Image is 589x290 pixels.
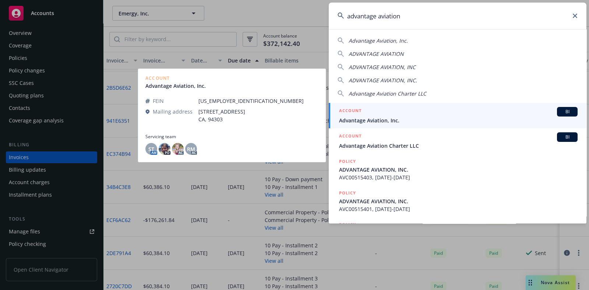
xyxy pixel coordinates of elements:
[339,221,356,228] h5: POLICY
[349,64,416,71] span: ADVANTAGE AVIATION, INC
[329,154,586,185] a: POLICYADVANTAGE AVIATION, INC.AVC00515403, [DATE]-[DATE]
[339,197,578,205] span: ADVANTAGE AVIATION, INC.
[349,77,417,84] span: ADVANTAGE AVIATION, INC.
[339,189,356,197] h5: POLICY
[329,3,586,29] input: Search...
[339,107,361,116] h5: ACCOUNT
[339,166,578,173] span: ADVANTAGE AVIATION, INC.
[339,158,356,165] h5: POLICY
[339,205,578,213] span: AVC00515401, [DATE]-[DATE]
[329,128,586,154] a: ACCOUNTBIAdvantage Aviation Charter LLC
[349,90,426,97] span: Advantage Aviation Charter LLC
[339,117,578,124] span: Advantage Aviation, Inc.
[329,217,586,248] a: POLICY
[339,142,578,150] span: Advantage Aviation Charter LLC
[560,134,575,140] span: BI
[339,173,578,181] span: AVC00515403, [DATE]-[DATE]
[349,37,408,44] span: Advantage Aviation, Inc.
[329,103,586,128] a: ACCOUNTBIAdvantage Aviation, Inc.
[339,132,361,141] h5: ACCOUNT
[329,185,586,217] a: POLICYADVANTAGE AVIATION, INC.AVC00515401, [DATE]-[DATE]
[560,108,575,115] span: BI
[349,50,404,57] span: ADVANTAGE AVIATION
